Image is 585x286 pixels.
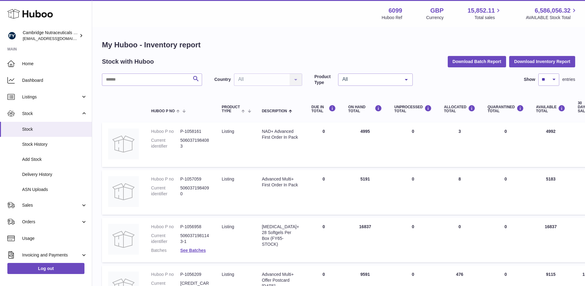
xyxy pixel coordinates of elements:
span: 6,586,056.32 [535,6,571,15]
div: ALLOCATED Total [444,105,475,113]
dt: Huboo P no [151,129,180,134]
img: product image [108,176,139,207]
td: 0 [305,218,342,263]
span: listing [222,177,234,181]
td: 4995 [342,122,388,167]
div: NAD+ Advanced First Order In Pack [262,129,299,140]
label: Product Type [314,74,335,85]
td: 3 [438,122,482,167]
dd: 5060371984083 [180,137,209,149]
td: 16837 [342,218,388,263]
dt: Batches [151,248,180,253]
dd: 5060371981143-1 [180,233,209,244]
dd: P-1056209 [180,272,209,277]
div: AVAILABLE Total [536,105,566,113]
span: entries [562,77,575,82]
img: huboo@camnutra.com [7,31,17,40]
td: 0 [305,122,342,167]
strong: GBP [430,6,443,15]
td: 4992 [530,122,572,167]
label: Country [214,77,231,82]
td: 0 [438,218,482,263]
span: listing [222,129,234,134]
span: ASN Uploads [22,187,87,193]
td: 0 [388,170,438,215]
div: Currency [426,15,444,21]
dd: P-1058161 [180,129,209,134]
div: Huboo Ref [382,15,402,21]
span: 0 [505,129,507,134]
dt: Current identifier [151,185,180,197]
span: 0 [505,224,507,229]
button: Download Inventory Report [509,56,575,67]
dt: Huboo P no [151,272,180,277]
h2: Stock with Huboo [102,58,154,66]
span: Stock [22,126,87,132]
button: Download Batch Report [448,56,506,67]
span: Invoicing and Payments [22,252,81,258]
span: 15,852.11 [467,6,495,15]
span: Sales [22,202,81,208]
td: 5191 [342,170,388,215]
img: product image [108,129,139,159]
a: 15,852.11 Total sales [467,6,502,21]
strong: 6099 [388,6,402,15]
span: Huboo P no [151,109,175,113]
span: Total sales [474,15,502,21]
span: Usage [22,236,87,241]
span: Delivery History [22,172,87,177]
dt: Current identifier [151,233,180,244]
td: 5183 [530,170,572,215]
td: 0 [305,170,342,215]
span: 0 [505,272,507,277]
span: Stock History [22,141,87,147]
span: Stock [22,111,81,117]
div: QUARANTINED Total [488,105,524,113]
a: See Batches [180,248,206,253]
div: [MEDICAL_DATA]+ 28 Softgels Per Box (FY65-STOCK) [262,224,299,247]
span: AVAILABLE Stock Total [526,15,578,21]
span: Add Stock [22,157,87,162]
span: Dashboard [22,77,87,83]
span: Listings [22,94,81,100]
div: Advanced Multi+ First Order In Pack [262,176,299,188]
span: Description [262,109,287,113]
label: Show [524,77,535,82]
span: listing [222,272,234,277]
td: 0 [388,218,438,263]
dd: P-1056958 [180,224,209,230]
span: Orders [22,219,81,225]
span: Home [22,61,87,67]
td: 0 [388,122,438,167]
span: [EMAIL_ADDRESS][DOMAIN_NAME] [23,36,90,41]
dd: 5060371984090 [180,185,209,197]
a: 6,586,056.32 AVAILABLE Stock Total [526,6,578,21]
td: 8 [438,170,482,215]
div: ON HAND Total [348,105,382,113]
span: listing [222,224,234,229]
dt: Huboo P no [151,224,180,230]
div: DUE IN TOTAL [311,105,336,113]
span: Product Type [222,105,240,113]
div: Cambridge Nutraceuticals Ltd [23,30,78,42]
div: UNPROCESSED Total [394,105,432,113]
a: Log out [7,263,84,274]
td: 16837 [530,218,572,263]
dt: Current identifier [151,137,180,149]
dd: P-1057059 [180,176,209,182]
img: product image [108,224,139,255]
h1: My Huboo - Inventory report [102,40,575,50]
dt: Huboo P no [151,176,180,182]
span: 0 [505,177,507,181]
span: All [341,76,400,82]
